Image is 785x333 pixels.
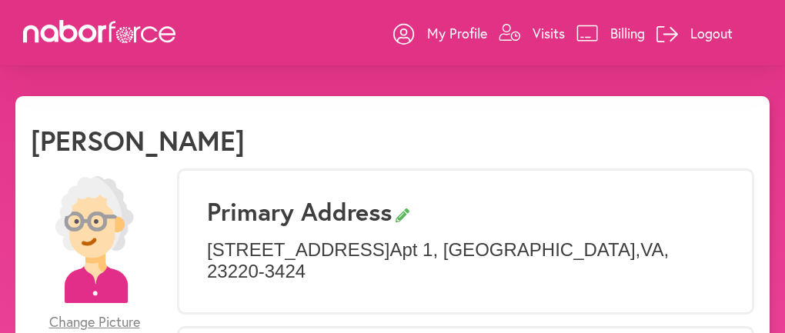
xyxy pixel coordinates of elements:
[31,176,158,303] img: efc20bcf08b0dac87679abea64c1faab.png
[576,10,645,56] a: Billing
[31,124,245,157] h1: [PERSON_NAME]
[207,197,724,226] h3: Primary Address
[533,24,565,42] p: Visits
[49,314,140,331] span: Change Picture
[499,10,565,56] a: Visits
[207,239,724,284] p: [STREET_ADDRESS] Apt 1 , [GEOGRAPHIC_DATA] , VA , 23220-3424
[427,24,487,42] p: My Profile
[690,24,733,42] p: Logout
[656,10,733,56] a: Logout
[610,24,645,42] p: Billing
[393,10,487,56] a: My Profile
